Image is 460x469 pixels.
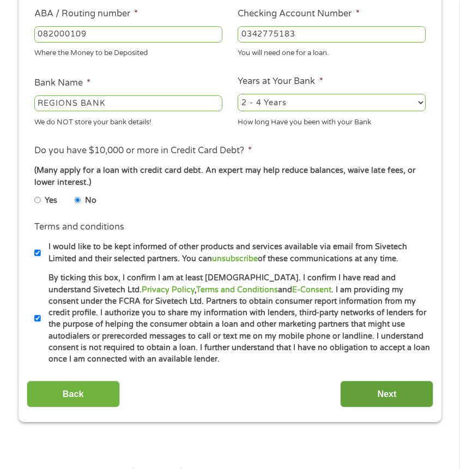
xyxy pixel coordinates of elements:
a: unsubscribe [212,254,258,263]
label: Years at Your Bank [238,76,323,87]
a: E-Consent [292,285,331,294]
input: Back [27,381,120,407]
label: Terms and conditions [34,221,124,233]
input: Next [340,381,433,407]
label: Do you have $10,000 or more in Credit Card Debt? [34,145,252,157]
label: By ticking this box, I confirm I am at least [DEMOGRAPHIC_DATA]. I confirm I have read and unders... [41,272,432,365]
label: Yes [45,195,57,207]
div: How long Have you been with your Bank [238,113,426,128]
label: No [85,195,96,207]
label: ABA / Routing number [34,8,138,20]
input: 263177916 [34,26,222,43]
label: Bank Name [34,77,90,89]
label: Checking Account Number [238,8,359,20]
div: Where the Money to be Deposited [34,44,222,59]
div: We do NOT store your bank details! [34,113,222,128]
input: 345634636 [238,26,426,43]
div: (Many apply for a loan with credit card debt. An expert may help reduce balances, waive late fees... [34,165,426,188]
div: You will need one for a loan. [238,44,426,59]
a: Terms and Conditions [196,285,278,294]
a: Privacy Policy [142,285,195,294]
label: I would like to be kept informed of other products and services available via email from Sivetech... [41,241,432,264]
